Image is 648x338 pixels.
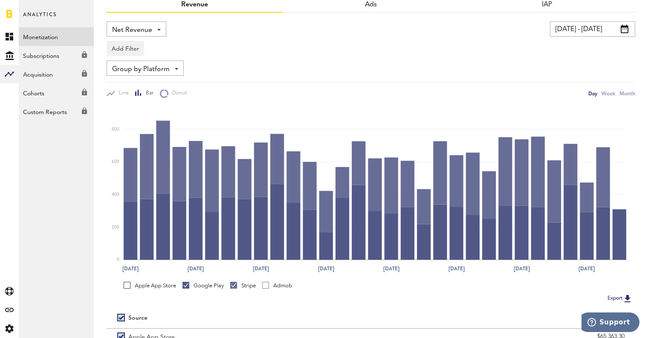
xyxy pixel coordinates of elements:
text: [DATE] [253,265,269,272]
a: Ads [365,1,377,8]
text: 500 [112,176,119,180]
iframe: Opens a widget where you can find more information [581,312,639,334]
span: Donut [168,90,187,97]
a: Monetization [19,27,94,46]
button: Export [605,293,635,304]
div: Period total [382,315,625,322]
div: Google Play [182,282,224,289]
text: [DATE] [188,265,204,272]
a: Cohorts [19,83,94,102]
text: [DATE] [318,265,334,272]
button: Add Filter [107,41,144,56]
text: [DATE] [122,265,139,272]
text: 600 [112,160,119,164]
img: Export [622,293,633,304]
a: IAP [542,1,552,8]
a: Acquisition [19,65,94,83]
span: Line [115,90,129,97]
span: Group by Platform [112,62,170,77]
text: [DATE] [514,265,530,272]
a: Subscriptions [19,46,94,65]
text: 1.0K [110,95,120,99]
div: Admob [262,282,292,289]
div: Stripe [230,282,256,289]
span: Analytics [23,9,57,27]
span: Bar [142,90,153,97]
text: [DATE] [448,265,465,272]
text: 200 [112,225,119,229]
text: [DATE] [579,265,595,272]
text: 400 [112,192,119,197]
text: 800 [112,127,119,132]
text: 0 [117,258,119,262]
div: Day [588,89,597,98]
a: Custom Reports [19,102,94,121]
div: Month [619,89,635,98]
div: Week [602,89,615,98]
div: Source [128,315,148,322]
a: Revenue [181,1,208,8]
div: Apple App Store [124,282,176,289]
span: Net Revenue [112,23,152,37]
text: [DATE] [383,265,399,272]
